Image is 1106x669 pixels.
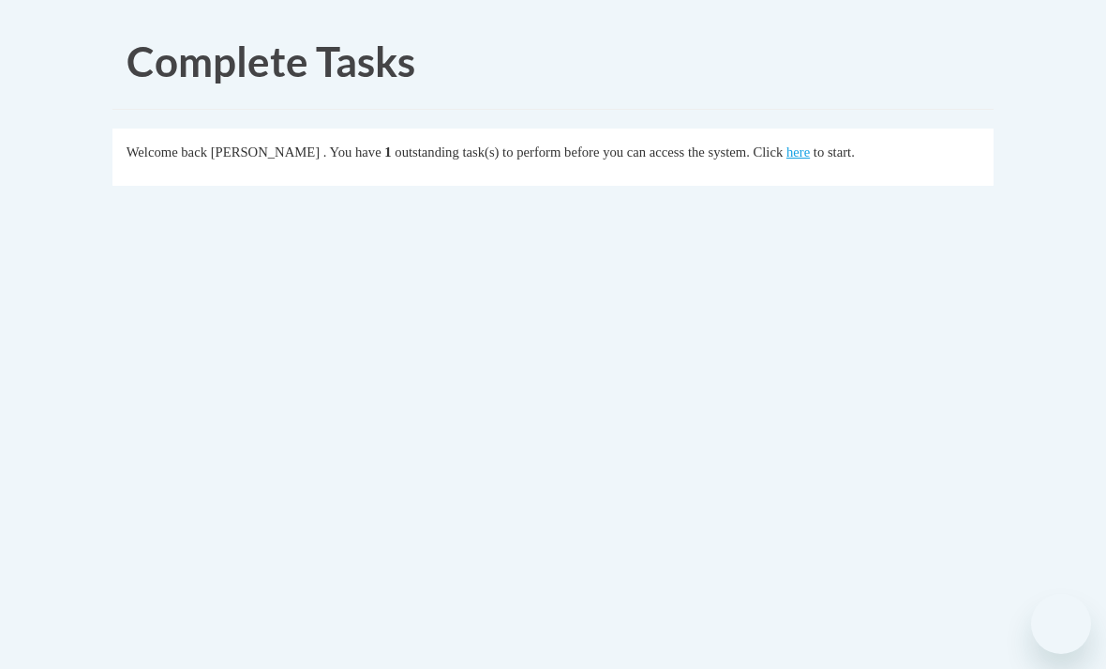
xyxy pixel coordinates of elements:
span: . You have [323,144,381,160]
span: [PERSON_NAME] [211,144,320,160]
a: here [786,144,810,160]
iframe: Button to launch messaging window [1031,594,1091,654]
span: Welcome back [127,144,207,160]
span: to start. [814,144,855,160]
span: Complete Tasks [127,37,415,85]
span: 1 [384,144,391,160]
span: outstanding task(s) to perform before you can access the system. Click [395,144,783,160]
